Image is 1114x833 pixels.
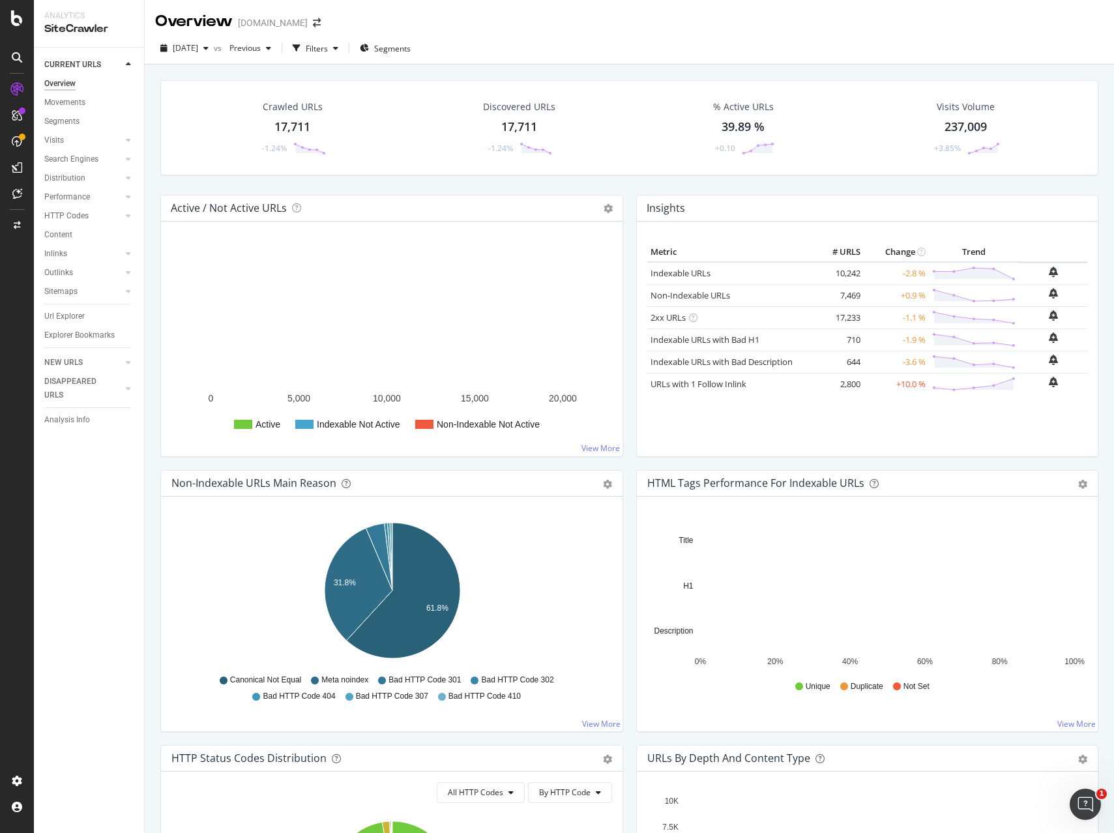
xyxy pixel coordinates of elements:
[171,242,612,446] svg: A chart.
[44,96,85,110] div: Movements
[664,796,678,806] text: 10K
[44,134,64,147] div: Visits
[679,536,694,545] text: Title
[1070,789,1101,820] iframe: Intercom live chat
[44,22,134,37] div: SiteCrawler
[1049,377,1058,387] div: bell-plus
[437,782,525,803] button: All HTTP Codes
[44,413,135,427] a: Analysis Info
[388,675,461,686] span: Bad HTTP Code 301
[864,242,929,262] th: Change
[651,267,711,279] a: Indexable URLs
[44,247,67,261] div: Inlinks
[1049,332,1058,343] div: bell-plus
[812,284,864,306] td: 7,469
[171,476,336,490] div: Non-Indexable URLs Main Reason
[262,143,287,154] div: -1.24%
[991,657,1007,666] text: 80%
[581,443,620,454] a: View More
[662,823,679,832] text: 7.5K
[44,96,135,110] a: Movements
[44,413,90,427] div: Analysis Info
[224,42,261,53] span: Previous
[44,310,135,323] a: Url Explorer
[651,289,730,301] a: Non-Indexable URLs
[929,242,1019,262] th: Trend
[713,100,774,113] div: % Active URLs
[603,755,612,764] div: gear
[44,190,90,204] div: Performance
[651,312,686,323] a: 2xx URLs
[287,38,344,59] button: Filters
[334,578,356,587] text: 31.8%
[582,718,621,729] a: View More
[603,480,612,489] div: gear
[355,38,416,59] button: Segments
[934,143,961,154] div: +3.85%
[155,10,233,33] div: Overview
[313,18,321,27] div: arrow-right-arrow-left
[287,393,310,403] text: 5,000
[1049,288,1058,299] div: bell-plus
[317,419,400,430] text: Indexable Not Active
[812,242,864,262] th: # URLS
[1078,755,1087,764] div: gear
[767,657,783,666] text: 20%
[321,675,368,686] span: Meta noindex
[44,77,135,91] a: Overview
[812,351,864,373] td: 644
[44,266,122,280] a: Outlinks
[1096,789,1107,799] span: 1
[528,782,612,803] button: By HTTP Code
[44,153,98,166] div: Search Engines
[44,58,101,72] div: CURRENT URLS
[44,77,76,91] div: Overview
[155,38,214,59] button: [DATE]
[539,787,591,798] span: By HTTP Code
[44,375,122,402] a: DISAPPEARED URLS
[683,581,694,591] text: H1
[812,306,864,329] td: 17,233
[306,43,328,54] div: Filters
[864,329,929,351] td: -1.9 %
[1064,657,1085,666] text: 100%
[256,419,280,430] text: Active
[864,373,929,395] td: +10.0 %
[44,329,115,342] div: Explorer Bookmarks
[171,518,612,669] svg: A chart.
[483,100,555,113] div: Discovered URLs
[812,262,864,285] td: 10,242
[44,356,83,370] div: NEW URLS
[44,171,122,185] a: Distribution
[1049,267,1058,277] div: bell-plus
[44,356,122,370] a: NEW URLS
[651,378,746,390] a: URLs with 1 Follow Inlink
[44,209,89,223] div: HTTP Codes
[604,204,613,213] i: Options
[426,604,448,613] text: 61.8%
[1078,480,1087,489] div: gear
[903,681,930,692] span: Not Set
[864,306,929,329] td: -1.1 %
[171,199,287,217] h4: Active / Not Active URLs
[651,334,759,345] a: Indexable URLs with Bad H1
[44,190,122,204] a: Performance
[842,657,858,666] text: 40%
[44,171,85,185] div: Distribution
[373,393,401,403] text: 10,000
[44,375,110,402] div: DISAPPEARED URLS
[651,356,793,368] a: Indexable URLs with Bad Description
[1049,310,1058,321] div: bell-plus
[916,657,932,666] text: 60%
[44,329,135,342] a: Explorer Bookmarks
[461,393,489,403] text: 15,000
[44,228,72,242] div: Content
[448,787,503,798] span: All HTTP Codes
[812,329,864,351] td: 710
[44,285,122,299] a: Sitemaps
[864,262,929,285] td: -2.8 %
[647,518,1088,669] div: A chart.
[647,242,812,262] th: Metric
